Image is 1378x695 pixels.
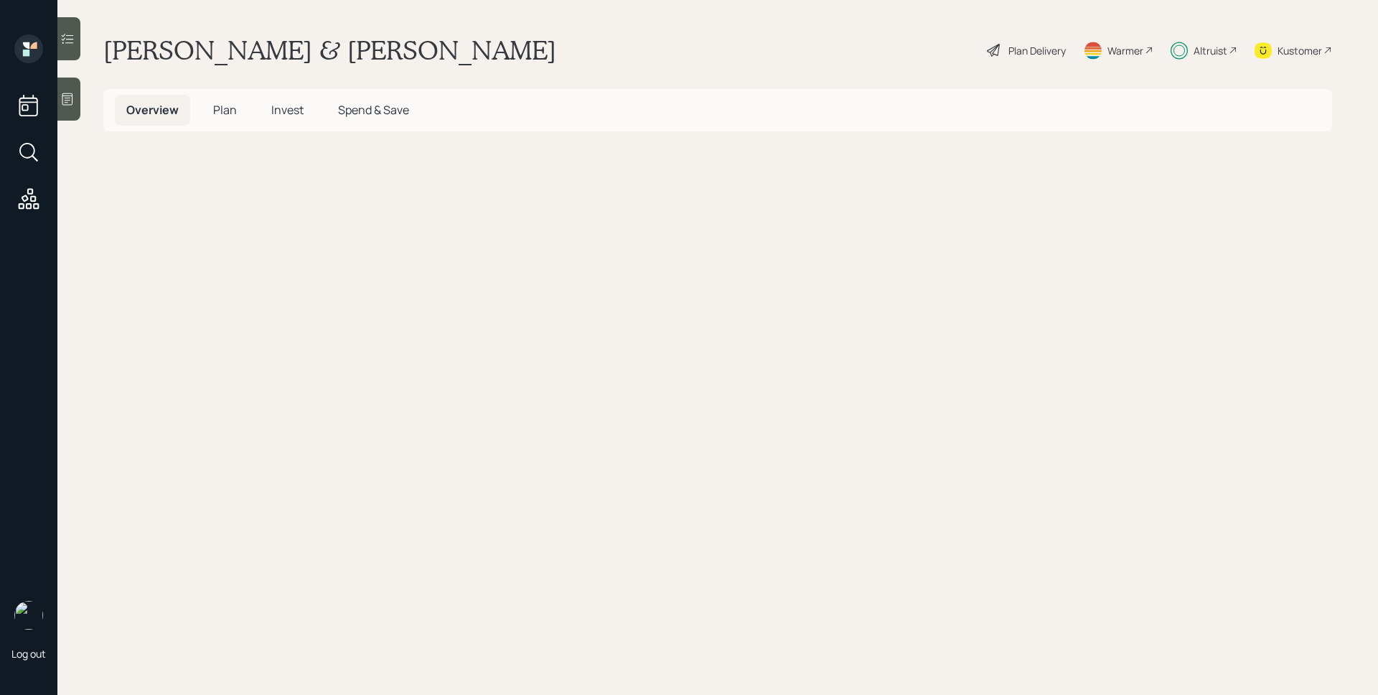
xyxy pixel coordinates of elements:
[14,601,43,630] img: james-distasi-headshot.png
[1278,43,1322,58] div: Kustomer
[1194,43,1227,58] div: Altruist
[213,102,237,118] span: Plan
[1107,43,1143,58] div: Warmer
[103,34,556,66] h1: [PERSON_NAME] & [PERSON_NAME]
[11,647,46,661] div: Log out
[1008,43,1066,58] div: Plan Delivery
[126,102,179,118] span: Overview
[338,102,409,118] span: Spend & Save
[271,102,304,118] span: Invest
